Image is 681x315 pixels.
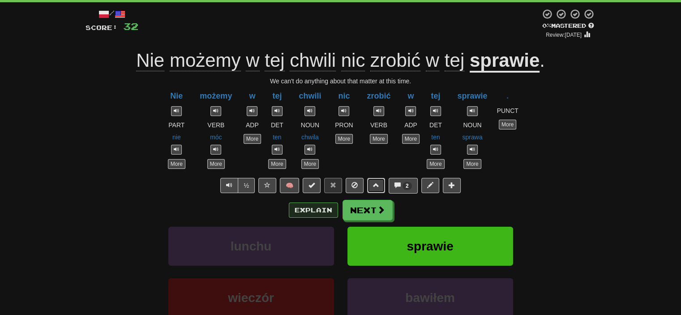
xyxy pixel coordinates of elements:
[241,86,263,106] button: w
[359,86,398,106] button: zrobić
[400,121,421,129] div: ADP
[499,86,516,106] button: .
[330,86,357,106] button: nic
[421,178,439,193] button: Edit sentence (alt+d)
[540,50,545,71] span: .
[450,121,495,129] div: NOUN
[163,86,190,106] button: Nie
[86,24,118,31] span: Score:
[192,121,240,129] div: VERB
[170,50,241,71] span: możemy
[218,178,255,193] div: Text-to-speech controls
[324,178,342,193] button: Reset to 0% Mastered (alt+r)
[204,129,227,145] button: móc
[427,159,444,169] a: More
[303,178,321,193] button: Set this sentence to 100% Mastered (alt+m)
[456,129,488,145] button: sprawa
[406,183,409,189] span: 2
[423,86,448,106] button: tej
[265,121,289,129] div: DET
[228,291,274,305] span: wieczór
[359,121,398,129] div: VERB
[290,50,336,71] span: chwili
[246,50,259,71] span: w
[289,203,338,218] button: Explain
[450,86,495,106] button: sprawie
[405,291,454,305] span: bawiłem
[347,227,513,266] button: sprawie
[220,178,238,193] button: Play sentence audio (ctl+space)
[423,121,448,129] div: DET
[136,50,164,71] span: Nie
[267,129,287,145] button: ten
[367,178,385,193] button: Grammar (alt+g)
[425,129,445,145] button: ten
[346,178,364,193] button: Ignore sentence (alt+i)
[238,178,255,193] button: ½
[258,178,276,193] button: Favorite sentence (alt+f)
[163,121,190,129] div: PART
[268,159,286,169] a: More
[301,159,319,169] a: More
[330,121,357,129] div: PRON
[445,50,464,71] span: tej
[123,21,138,32] span: 32
[291,121,329,129] div: NOUN
[470,50,540,73] u: sprawie
[463,159,481,169] a: More
[296,129,325,145] button: chwila
[192,86,240,106] button: możemy
[168,227,334,266] button: lunchu
[343,200,393,220] button: Next
[168,159,185,169] a: More
[402,134,420,144] a: More
[231,239,272,253] span: lunchu
[86,77,596,86] div: We can't do anything about that matter at this time.
[370,134,387,144] a: More
[341,50,365,71] span: nic
[546,32,582,38] small: Review: [DATE]
[542,22,551,29] span: 0 %
[426,50,439,71] span: w
[280,178,299,193] button: 🧠
[540,22,596,30] div: Mastered
[265,86,289,106] button: tej
[244,134,261,144] a: More
[400,86,421,106] button: w
[291,86,329,106] button: chwili
[86,9,138,20] div: /
[241,121,263,129] div: ADP
[167,129,187,145] button: nie
[407,239,453,253] span: sprawie
[370,50,420,71] span: zrobić
[499,120,516,129] a: More
[335,134,353,144] a: More
[207,159,225,169] a: More
[497,106,518,115] div: PUNCT
[443,178,461,193] button: Add to collection (alt+a)
[265,50,284,71] span: tej
[389,178,418,193] button: 2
